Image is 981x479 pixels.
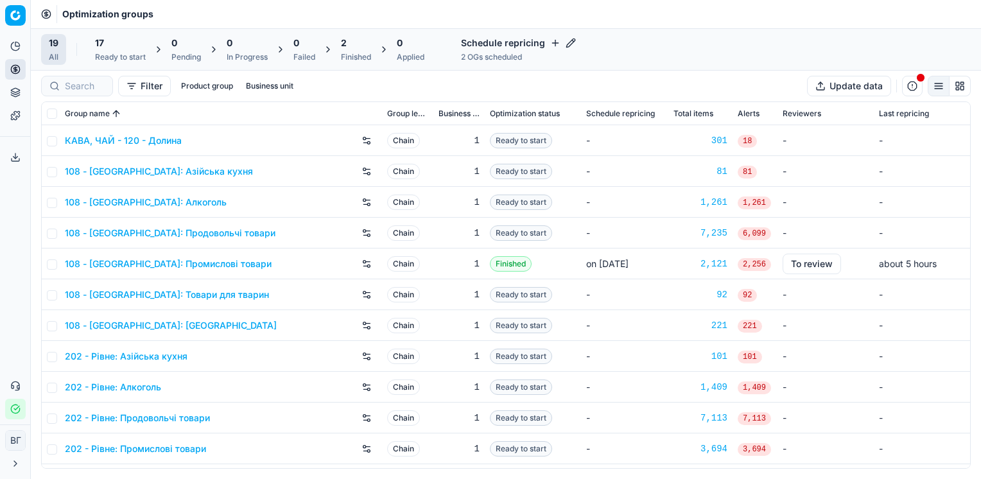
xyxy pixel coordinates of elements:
[490,256,532,272] span: Finished
[581,310,668,341] td: -
[438,288,480,301] div: 1
[387,256,420,272] span: Chain
[110,107,123,120] button: Sorted by Group name ascending
[62,8,153,21] span: Optimization groups
[65,288,269,301] a: 108 - [GEOGRAPHIC_DATA]: Товари для тварин
[673,109,713,119] span: Total items
[241,78,299,94] button: Business unit
[387,318,420,333] span: Chain
[65,257,272,270] a: 108 - [GEOGRAPHIC_DATA]: Промислові товари
[490,410,552,426] span: Ready to start
[490,287,552,302] span: Ready to start
[673,165,727,178] a: 81
[807,76,891,96] button: Update data
[438,381,480,394] div: 1
[490,133,552,148] span: Ready to start
[581,218,668,248] td: -
[171,52,201,62] div: Pending
[171,37,177,49] span: 0
[581,125,668,156] td: -
[581,187,668,218] td: -
[738,109,760,119] span: Alerts
[387,164,420,179] span: Chain
[490,379,552,395] span: Ready to start
[777,310,874,341] td: -
[438,319,480,332] div: 1
[581,156,668,187] td: -
[874,279,970,310] td: -
[438,109,480,119] span: Business unit
[387,195,420,210] span: Chain
[65,350,187,363] a: 202 - Рівне: Азійська кухня
[879,109,929,119] span: Last repricing
[490,441,552,457] span: Ready to start
[387,379,420,395] span: Chain
[777,125,874,156] td: -
[490,318,552,333] span: Ready to start
[874,403,970,433] td: -
[65,196,227,209] a: 108 - [GEOGRAPHIC_DATA]: Алкоголь
[490,195,552,210] span: Ready to start
[65,442,206,455] a: 202 - Рівне: Промислові товари
[673,134,727,147] a: 301
[387,441,420,457] span: Chain
[387,410,420,426] span: Chain
[777,187,874,218] td: -
[6,431,25,450] span: ВГ
[490,164,552,179] span: Ready to start
[490,349,552,364] span: Ready to start
[673,381,727,394] a: 1,409
[461,37,576,49] h4: Schedule repricing
[341,52,371,62] div: Finished
[673,442,727,455] a: 3,694
[738,258,771,271] span: 2,256
[227,52,268,62] div: In Progress
[65,109,110,119] span: Group name
[874,218,970,248] td: -
[586,109,655,119] span: Schedule repricing
[673,412,727,424] a: 7,113
[673,350,727,363] a: 101
[65,381,161,394] a: 202 - Рівне: Алкоголь
[738,381,771,394] span: 1,409
[397,52,424,62] div: Applied
[738,166,757,179] span: 81
[673,319,727,332] a: 221
[673,257,727,270] a: 2,121
[438,257,480,270] div: 1
[874,187,970,218] td: -
[65,80,105,92] input: Search
[461,52,576,62] div: 2 OGs scheduled
[387,225,420,241] span: Chain
[65,227,275,239] a: 108 - [GEOGRAPHIC_DATA]: Продовольчі товари
[62,8,153,21] nav: breadcrumb
[783,109,821,119] span: Reviewers
[581,341,668,372] td: -
[438,442,480,455] div: 1
[293,52,315,62] div: Failed
[673,196,727,209] div: 1,261
[5,430,26,451] button: ВГ
[777,372,874,403] td: -
[438,165,480,178] div: 1
[341,37,347,49] span: 2
[673,227,727,239] a: 7,235
[581,372,668,403] td: -
[673,288,727,301] a: 92
[874,341,970,372] td: -
[874,433,970,464] td: -
[438,350,480,363] div: 1
[738,443,771,456] span: 3,694
[490,109,560,119] span: Optimization status
[176,78,238,94] button: Product group
[874,125,970,156] td: -
[586,258,629,269] span: on [DATE]
[777,433,874,464] td: -
[438,196,480,209] div: 1
[581,403,668,433] td: -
